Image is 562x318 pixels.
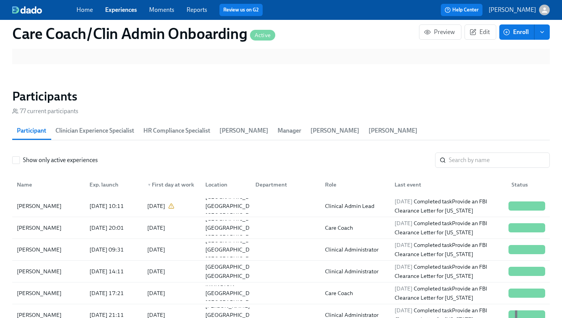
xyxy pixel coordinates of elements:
div: [DATE] 14:11 [86,267,141,276]
a: Reports [187,6,207,13]
div: [PERSON_NAME] [14,201,83,211]
span: Manager [278,125,301,136]
span: Active [250,32,275,38]
div: [DATE] 20:01 [86,223,141,232]
a: Review us on G2 [223,6,259,14]
span: HR Compliance Specialist [143,125,210,136]
div: Name [14,180,83,189]
div: Department [252,180,319,189]
div: [GEOGRAPHIC_DATA] [GEOGRAPHIC_DATA] [GEOGRAPHIC_DATA] [202,236,265,263]
div: [DATE] 10:11 [86,201,141,211]
div: [PERSON_NAME] [14,223,83,232]
div: Department [249,177,319,192]
div: 77 current participants [12,107,78,115]
div: [GEOGRAPHIC_DATA] [GEOGRAPHIC_DATA] [202,262,265,281]
span: [DATE] [395,307,413,314]
span: Clinician Experience Specialist [55,125,134,136]
span: [PERSON_NAME] [310,125,359,136]
div: [DATE] [147,245,165,254]
div: [GEOGRAPHIC_DATA] [GEOGRAPHIC_DATA] [GEOGRAPHIC_DATA] [202,192,265,220]
div: Completed task Provide an FBI Clearance Letter for [US_STATE] [391,219,505,237]
span: Show only active experiences [23,156,98,164]
div: [DATE] 17:21 [86,289,141,298]
div: Care Coach [322,289,388,298]
div: Exp. launch [86,180,141,189]
div: [PERSON_NAME][DATE] 09:31[DATE][GEOGRAPHIC_DATA] [GEOGRAPHIC_DATA] [GEOGRAPHIC_DATA]Clinical Admi... [12,239,550,261]
button: Preview [419,24,461,40]
div: [PERSON_NAME][DATE] 20:01[DATE][GEOGRAPHIC_DATA] [GEOGRAPHIC_DATA] [GEOGRAPHIC_DATA]Care Coach[DA... [12,217,550,239]
div: Role [322,180,388,189]
div: [PERSON_NAME] [14,267,83,276]
div: [DATE] [147,201,165,211]
button: [PERSON_NAME] [489,5,550,15]
div: Clinical Administrator [322,245,388,254]
h2: Participants [12,89,550,104]
button: Help Center [441,4,482,16]
div: Status [508,180,548,189]
span: [DATE] [395,198,413,205]
button: Review us on G2 [219,4,263,16]
div: IRVINGTON [GEOGRAPHIC_DATA] [GEOGRAPHIC_DATA] [202,279,265,307]
div: [GEOGRAPHIC_DATA] [GEOGRAPHIC_DATA] [GEOGRAPHIC_DATA] [202,214,265,242]
svg: This date applies to this experience only. It differs from the user's profile (2025/07/28). [168,203,174,209]
div: Clinical Admin Lead [322,201,388,211]
div: [DATE] [147,267,165,276]
img: dado [12,6,42,14]
div: Location [199,177,249,192]
div: [PERSON_NAME] [14,245,83,254]
div: Completed task Provide an FBI Clearance Letter for [US_STATE] [391,284,505,302]
a: Experiences [105,6,137,13]
div: Completed task Provide an FBI Clearance Letter for [US_STATE] [391,240,505,259]
div: Role [319,177,388,192]
span: [PERSON_NAME] [369,125,417,136]
button: enroll [534,24,550,40]
input: Search by name [449,153,550,168]
span: [DATE] [395,242,413,248]
button: Enroll [499,24,534,40]
span: [PERSON_NAME] [219,125,268,136]
span: Participant [17,125,46,136]
button: Edit [465,24,496,40]
div: ▼First day at work [141,177,199,192]
div: [DATE] [147,223,165,232]
span: ▼ [147,183,151,187]
div: Completed task Provide an FBI Clearance Letter for [US_STATE] [391,262,505,281]
h1: Care Coach/Clin Admin Onboarding [12,24,275,43]
a: dado [12,6,76,14]
div: Last event [391,180,505,189]
div: First day at work [144,180,199,189]
a: Home [76,6,93,13]
div: Location [202,180,249,189]
p: [PERSON_NAME] [489,6,536,14]
div: [DATE] [147,289,165,298]
div: Name [14,177,83,192]
div: Care Coach [322,223,388,232]
div: [PERSON_NAME][DATE] 10:11[DATE][GEOGRAPHIC_DATA] [GEOGRAPHIC_DATA] [GEOGRAPHIC_DATA]Clinical Admi... [12,195,550,217]
div: [PERSON_NAME][DATE] 14:11[DATE][GEOGRAPHIC_DATA] [GEOGRAPHIC_DATA]Clinical Administrator[DATE] Co... [12,261,550,282]
div: Last event [388,177,505,192]
span: Enroll [505,28,529,36]
div: Completed task Provide an FBI Clearance Letter for [US_STATE] [391,197,505,215]
div: [DATE] 09:31 [86,245,141,254]
div: [PERSON_NAME] [14,289,83,298]
span: [DATE] [395,220,413,227]
span: Help Center [445,6,479,14]
div: [PERSON_NAME][DATE] 17:21[DATE]IRVINGTON [GEOGRAPHIC_DATA] [GEOGRAPHIC_DATA]Care Coach[DATE] Comp... [12,282,550,304]
a: Moments [149,6,174,13]
span: Edit [471,28,490,36]
span: [DATE] [395,285,413,292]
span: Preview [426,28,455,36]
span: [DATE] [395,263,413,270]
div: Status [505,177,548,192]
div: Exp. launch [83,177,141,192]
div: Clinical Administrator [322,267,388,276]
